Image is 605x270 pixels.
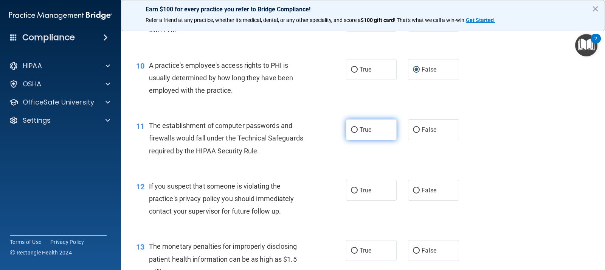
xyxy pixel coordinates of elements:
input: False [413,67,420,73]
input: True [351,127,358,133]
span: Refer a friend at any practice, whether it's medical, dental, or any other speciality, and score a [146,17,361,23]
p: Settings [23,116,51,125]
p: HIPAA [23,61,42,70]
input: True [351,248,358,254]
a: HIPAA [9,61,110,70]
span: If you suspect that someone is violating the practice's privacy policy you should immediately con... [149,182,294,215]
input: False [413,127,420,133]
p: Earn $100 for every practice you refer to Bridge Compliance! [146,6,580,13]
span: 12 [136,182,144,191]
span: 11 [136,122,144,131]
span: ! That's what we call a win-win. [394,17,466,23]
a: Terms of Use [10,238,41,246]
input: False [413,248,420,254]
button: Close [592,3,599,15]
span: The establishment of computer passwords and firewalls would fall under the Technical Safeguards r... [149,122,303,155]
div: 2 [594,39,597,48]
input: False [413,188,420,194]
span: False [422,187,436,194]
a: OSHA [9,80,110,89]
h4: Compliance [22,32,75,43]
span: True [360,247,371,254]
strong: Get Started [466,17,494,23]
span: 10 [136,61,144,70]
a: Get Started [466,17,495,23]
span: False [422,126,436,133]
strong: $100 gift card [361,17,394,23]
p: OfficeSafe University [23,98,94,107]
input: True [351,67,358,73]
p: OSHA [23,80,42,89]
input: True [351,188,358,194]
a: OfficeSafe University [9,98,110,107]
span: Ⓒ Rectangle Health 2024 [10,249,72,256]
span: True [360,66,371,73]
span: A practice's employee's access rights to PHI is usually determined by how long they have been emp... [149,61,293,94]
a: Privacy Policy [50,238,84,246]
span: True [360,187,371,194]
span: False [422,66,436,73]
button: Open Resource Center, 2 new notifications [575,34,597,56]
img: PMB logo [9,8,112,23]
span: 13 [136,242,144,251]
a: Settings [9,116,110,125]
span: True [360,126,371,133]
span: False [422,247,436,254]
